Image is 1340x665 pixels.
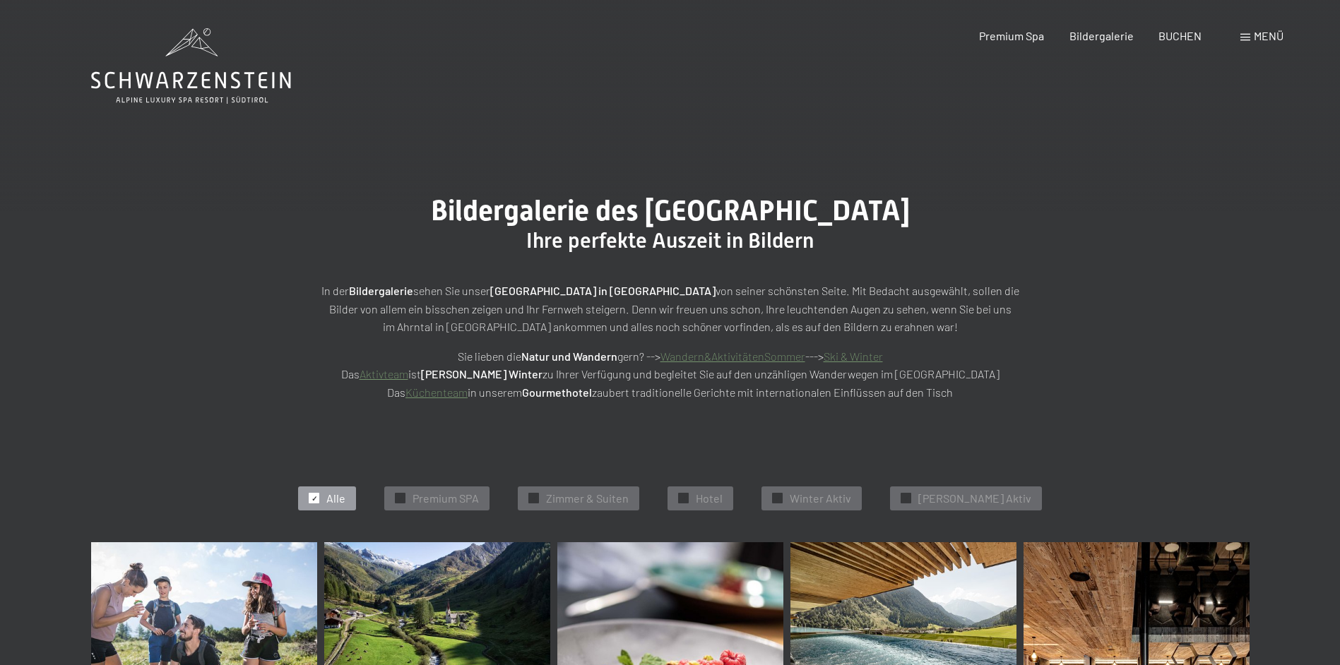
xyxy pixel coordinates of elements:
a: Wandern&AktivitätenSommer [660,349,805,363]
strong: [PERSON_NAME] Winter [421,367,542,381]
strong: Natur und Wandern [521,349,617,363]
span: Bildergalerie des [GEOGRAPHIC_DATA] [431,194,910,227]
strong: [GEOGRAPHIC_DATA] in [GEOGRAPHIC_DATA] [490,284,716,297]
p: In der sehen Sie unser von seiner schönsten Seite. Mit Bedacht ausgewählt, sollen die Bilder von ... [317,282,1024,336]
span: ✓ [531,493,537,503]
span: Zimmer & Suiten [546,491,629,506]
span: ✓ [312,493,317,503]
a: Ski & Winter [824,349,883,363]
a: Küchenteam [405,385,468,399]
a: Bildergalerie [1069,29,1134,42]
span: ✓ [775,493,781,503]
p: Sie lieben die gern? --> ---> Das ist zu Ihrer Verfügung und begleitet Sie auf den unzähligen Wan... [317,347,1024,402]
strong: Bildergalerie [349,284,413,297]
span: [PERSON_NAME] Aktiv [918,491,1031,506]
span: ✓ [681,493,687,503]
span: Winter Aktiv [790,491,851,506]
strong: Gourmethotel [522,385,592,399]
a: Aktivteam [360,367,408,381]
span: Premium SPA [413,491,479,506]
span: ✓ [398,493,403,503]
span: Alle [326,491,345,506]
a: Premium Spa [979,29,1044,42]
span: Menü [1254,29,1283,42]
a: BUCHEN [1158,29,1202,42]
span: ✓ [903,493,909,503]
span: Hotel [696,491,723,506]
span: Ihre perfekte Auszeit in Bildern [526,228,814,253]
